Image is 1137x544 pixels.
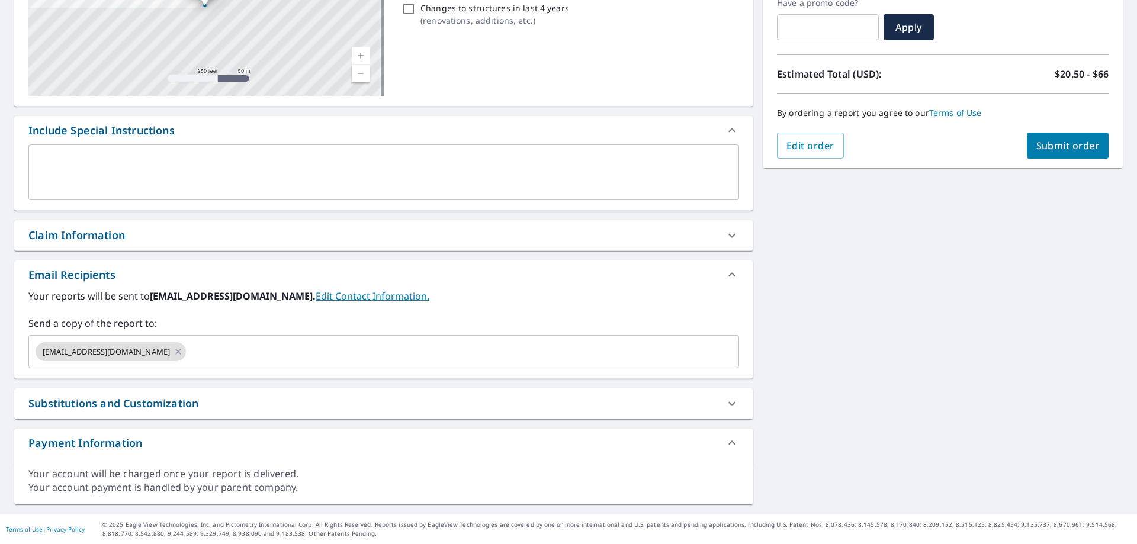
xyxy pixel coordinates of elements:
[28,467,739,481] div: Your account will be charged once your report is delivered.
[36,342,186,361] div: [EMAIL_ADDRESS][DOMAIN_NAME]
[14,116,753,144] div: Include Special Instructions
[36,346,177,358] span: [EMAIL_ADDRESS][DOMAIN_NAME]
[786,139,834,152] span: Edit order
[6,526,85,533] p: |
[420,2,569,14] p: Changes to structures in last 4 years
[1036,139,1100,152] span: Submit order
[420,14,569,27] p: ( renovations, additions, etc. )
[150,289,316,302] b: [EMAIL_ADDRESS][DOMAIN_NAME].
[28,227,125,243] div: Claim Information
[1055,67,1109,81] p: $20.50 - $66
[28,123,175,139] div: Include Special Instructions
[929,107,982,118] a: Terms of Use
[28,316,739,330] label: Send a copy of the report to:
[28,395,198,411] div: Substitutions and Customization
[14,220,753,250] div: Claim Information
[777,108,1109,118] p: By ordering a report you agree to our
[28,435,142,451] div: Payment Information
[777,133,844,159] button: Edit order
[352,65,370,82] a: Current Level 17, Zoom Out
[46,525,85,533] a: Privacy Policy
[6,525,43,533] a: Terms of Use
[14,260,753,289] div: Email Recipients
[352,47,370,65] a: Current Level 17, Zoom In
[777,67,943,81] p: Estimated Total (USD):
[28,481,739,494] div: Your account payment is handled by your parent company.
[893,21,924,34] span: Apply
[102,520,1131,538] p: © 2025 Eagle View Technologies, Inc. and Pictometry International Corp. All Rights Reserved. Repo...
[14,429,753,457] div: Payment Information
[14,388,753,419] div: Substitutions and Customization
[28,289,739,303] label: Your reports will be sent to
[1027,133,1109,159] button: Submit order
[28,267,115,283] div: Email Recipients
[316,289,429,302] a: EditContactInfo
[884,14,934,40] button: Apply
